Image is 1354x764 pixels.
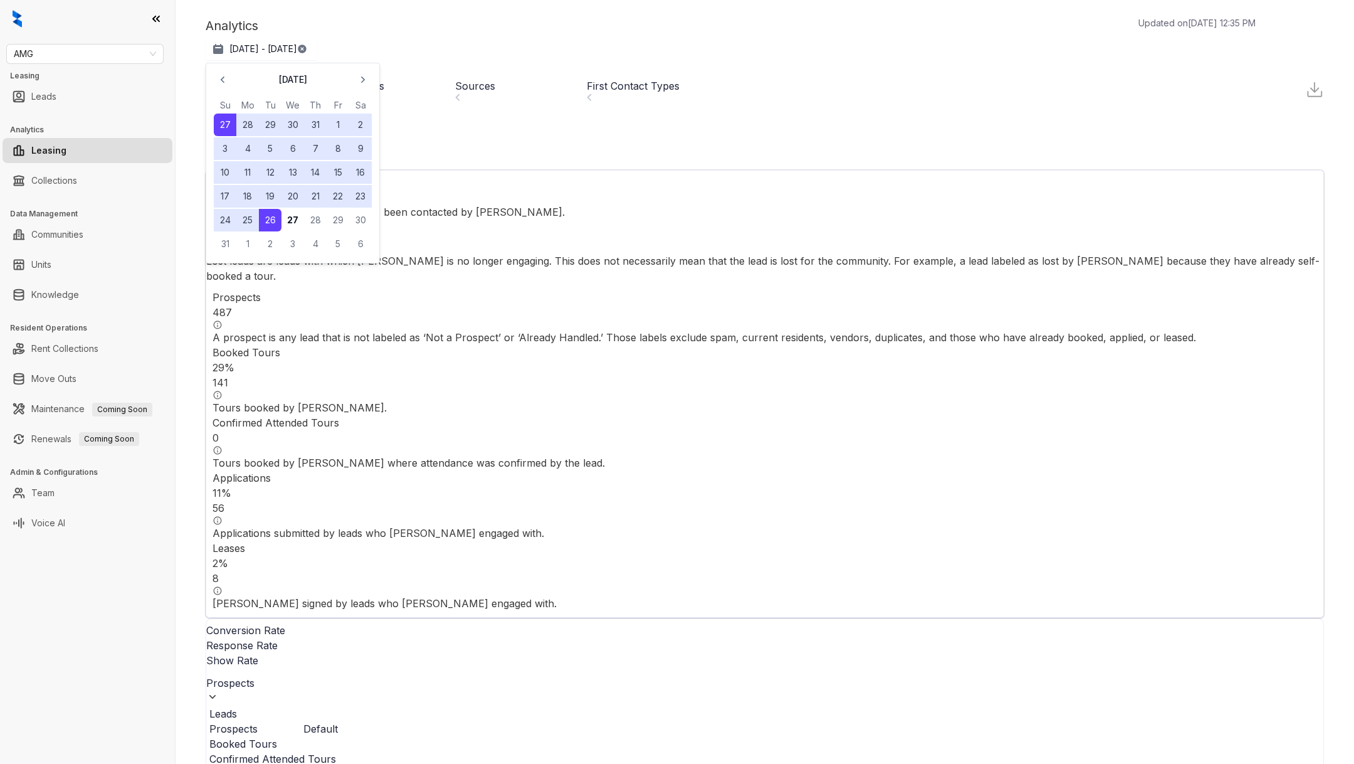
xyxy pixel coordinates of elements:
a: Leads [31,84,56,109]
button: 24 [214,209,236,231]
a: Move Outs [31,366,76,391]
button: 29 [259,114,281,136]
button: 19 [259,185,281,208]
button: 3 [214,137,236,160]
button: 27 [214,114,236,136]
a: Leasing [31,138,66,163]
div: Lost leads are leads with which [PERSON_NAME] is no longer engaging. This does not necessarily me... [206,253,1323,284]
div: Confirmed Attended Tours [213,415,1317,430]
div: Sources [455,78,580,93]
div: Applications [213,470,1317,485]
a: Voice AI [31,511,65,536]
div: Leads [209,706,338,721]
button: 7 [304,137,327,160]
button: 4 [236,137,259,160]
button: 15 [327,161,349,184]
a: Units [31,252,51,277]
button: 2 [259,233,281,255]
a: Team [31,480,55,506]
button: 31 [214,233,236,255]
div: A lead is defined as anyone who has been contacted by [PERSON_NAME]. [206,204,1323,220]
div: Communities [323,78,449,93]
img: Info [213,390,223,400]
p: [DATE] - [DATE] [229,43,297,55]
h3: Resident Operations [10,322,175,334]
li: Rent Collections [3,336,172,361]
button: 21 [304,185,327,208]
p: [DATE] [278,73,307,86]
th: Monday [236,98,259,112]
img: Info [213,320,223,330]
li: Knowledge [3,282,172,307]
button: 5 [259,137,281,160]
img: ViewFilterArrow [206,691,219,703]
li: Renewals [3,427,172,452]
h3: Leasing [10,70,175,82]
div: 29 % [213,360,1317,375]
button: [DATE] - [DATE] [206,38,317,60]
div: Applications submitted by leads who [PERSON_NAME] engaged with. [213,526,1317,541]
img: Download [1305,80,1324,99]
button: 9 [349,137,372,160]
button: 6 [281,137,304,160]
button: 28 [304,209,327,231]
li: Collections [3,168,172,193]
button: 16 [349,161,372,184]
li: Leasing [3,138,172,163]
th: Friday [327,98,349,112]
div: 2 % [213,556,1317,571]
button: 18 [236,185,259,208]
button: 17 [214,185,236,208]
div: First Contact Types [587,78,712,93]
button: 10 [214,161,236,184]
button: 1 [327,114,349,136]
th: Tuesday [259,98,281,112]
button: 28 [236,114,259,136]
button: 1 [236,233,259,255]
button: 26 [259,209,281,231]
span: 8 [213,572,219,585]
div: Response Rate [206,638,1323,653]
li: Maintenance [3,396,172,422]
button: 20 [281,185,304,208]
a: RenewalsComing Soon [31,427,139,452]
div: 11 % [213,485,1317,501]
a: Knowledge [31,282,79,307]
button: 13 [281,161,304,184]
img: Info [213,586,223,596]
div: Logout [206,155,1324,170]
div: Prospects [213,290,1317,305]
h3: Analytics [10,124,175,135]
div: Prospects [206,676,341,691]
img: Info [213,516,223,526]
span: AMG [14,45,156,63]
button: 3 [281,233,304,255]
button: 23 [349,185,372,208]
a: Communities [31,222,83,247]
h3: Admin & Configurations [10,467,175,478]
div: Default [303,721,338,736]
li: Leads [3,84,172,109]
p: Analytics [206,16,258,35]
div: Tours booked by [PERSON_NAME] where attendance was confirmed by the lead. [213,455,1317,470]
th: Thursday [304,98,327,112]
span: 141 [213,376,228,389]
div: Show Rate [206,653,1323,668]
button: 6 [349,233,372,255]
button: 5 [327,233,349,255]
li: Units [3,252,172,277]
a: Rent Collections [31,336,98,361]
div: Leases [213,541,1317,556]
button: 22 [327,185,349,208]
li: Move Outs [3,366,172,391]
span: 0 [213,432,219,444]
button: 4 [304,233,327,255]
div: Booked Tours [213,345,1317,360]
button: 11 [236,161,259,184]
th: Sunday [214,98,236,112]
img: Info [213,445,223,455]
li: Voice AI [3,511,172,536]
div: Booked Tours [209,736,338,751]
th: Saturday [349,98,372,112]
button: 25 [236,209,259,231]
